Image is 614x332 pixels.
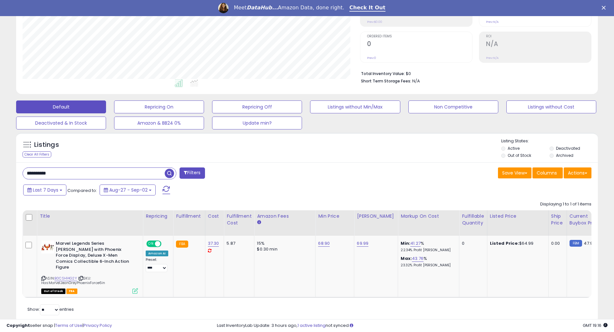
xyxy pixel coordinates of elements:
[176,241,188,248] small: FBA
[297,322,326,328] a: 1 active listing
[109,187,148,193] span: Aug-27 - Sep-02
[564,167,591,178] button: Actions
[208,213,221,220] div: Cost
[16,100,106,113] button: Default
[217,323,608,329] div: Last InventoryLab Update: 3 hours ago, not synced.
[318,213,351,220] div: Min Price
[16,117,106,129] button: Deactivated & In Stock
[367,56,376,60] small: Prev: 0
[208,240,219,247] a: 37.30
[114,100,204,113] button: Repricing On
[227,241,249,246] div: 5.87
[161,241,171,247] span: OFF
[180,167,205,179] button: Filters
[401,255,412,261] b: Max:
[147,241,155,247] span: ON
[257,213,313,220] div: Amazon Fees
[501,138,598,144] p: Listing States:
[570,240,582,247] small: FBM
[401,241,454,252] div: %
[6,322,30,328] strong: Copyright
[551,213,564,226] div: Ship Price
[83,322,112,328] a: Privacy Policy
[114,117,204,129] button: Amazon & BB24 0%
[367,35,472,38] span: Ordered Items
[602,6,608,10] div: Close
[401,248,454,252] p: 22.34% Profit [PERSON_NAME]
[583,322,608,328] span: 2025-09-11 19:16 GMT
[66,289,77,294] span: FBA
[408,100,498,113] button: Non Competitive
[490,240,519,246] b: Listed Price:
[227,213,251,226] div: Fulfillment Cost
[146,258,168,272] div: Preset:
[23,151,51,157] div: Clear All Filters
[486,20,499,24] small: Prev: N/A
[556,146,580,151] label: Deactivated
[412,78,420,84] span: N/A
[27,306,74,312] span: Show: entries
[361,78,411,84] b: Short Term Storage Fees:
[6,323,112,329] div: seller snap | |
[401,263,454,268] p: 23.32% Profit [PERSON_NAME]
[532,167,563,178] button: Columns
[357,213,395,220] div: [PERSON_NAME]
[34,140,59,149] h5: Listings
[486,56,499,60] small: Prev: N/A
[41,241,138,293] div: ASIN:
[56,241,134,272] b: Marvel Legends Series [PERSON_NAME] with Phoenix Force Display, Deluxe X-Men Comics Collectible 6...
[146,213,171,220] div: Repricing
[54,276,77,281] a: B0CSH14G2Y
[41,276,105,285] span: | SKU: HasMarvelJeanGreyPhoenixForce6in
[41,241,54,253] img: 4138l+MsiqL._SL40_.jpg
[490,213,546,220] div: Listed Price
[41,289,65,294] span: All listings that are currently out of stock and unavailable for purchase on Amazon
[486,35,591,38] span: ROI
[540,201,591,207] div: Displaying 1 to 1 of 1 items
[490,241,543,246] div: $64.99
[401,240,410,246] b: Min:
[357,240,368,247] a: 69.99
[401,256,454,268] div: %
[23,185,66,195] button: Last 7 Days
[508,146,520,151] label: Active
[367,40,472,49] h2: 0
[551,241,562,246] div: 0.00
[33,187,58,193] span: Last 7 Days
[361,69,587,77] li: $0
[498,167,531,178] button: Save View
[257,241,310,246] div: 15%
[234,5,344,11] div: Meet Amazon Data, done right.
[257,246,310,252] div: $0.30 min
[410,240,421,247] a: 41.27
[247,5,278,11] i: DataHub...
[506,100,596,113] button: Listings without Cost
[412,255,424,262] a: 43.76
[176,213,202,220] div: Fulfillment
[100,185,156,195] button: Aug-27 - Sep-02
[361,71,405,76] b: Total Inventory Value:
[146,251,168,256] div: Amazon AI
[401,213,456,220] div: Markup on Cost
[486,40,591,49] h2: N/A
[218,3,229,13] img: Profile image for Georgie
[367,20,382,24] small: Prev: $0.00
[398,210,459,236] th: The percentage added to the cost of goods (COGS) that forms the calculator for Min & Max prices.
[349,5,385,12] a: Check It Out
[570,213,603,226] div: Current Buybox Price
[318,240,330,247] a: 68.90
[257,220,261,225] small: Amazon Fees.
[40,213,140,220] div: Title
[556,153,573,158] label: Archived
[537,170,557,176] span: Columns
[462,213,484,226] div: Fulfillable Quantity
[584,240,595,246] span: 47.95
[67,187,97,194] span: Compared to:
[212,100,302,113] button: Repricing Off
[212,117,302,129] button: Update min?
[508,153,531,158] label: Out of Stock
[462,241,482,246] div: 0
[55,322,83,328] a: Terms of Use
[310,100,400,113] button: Listings without Min/Max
